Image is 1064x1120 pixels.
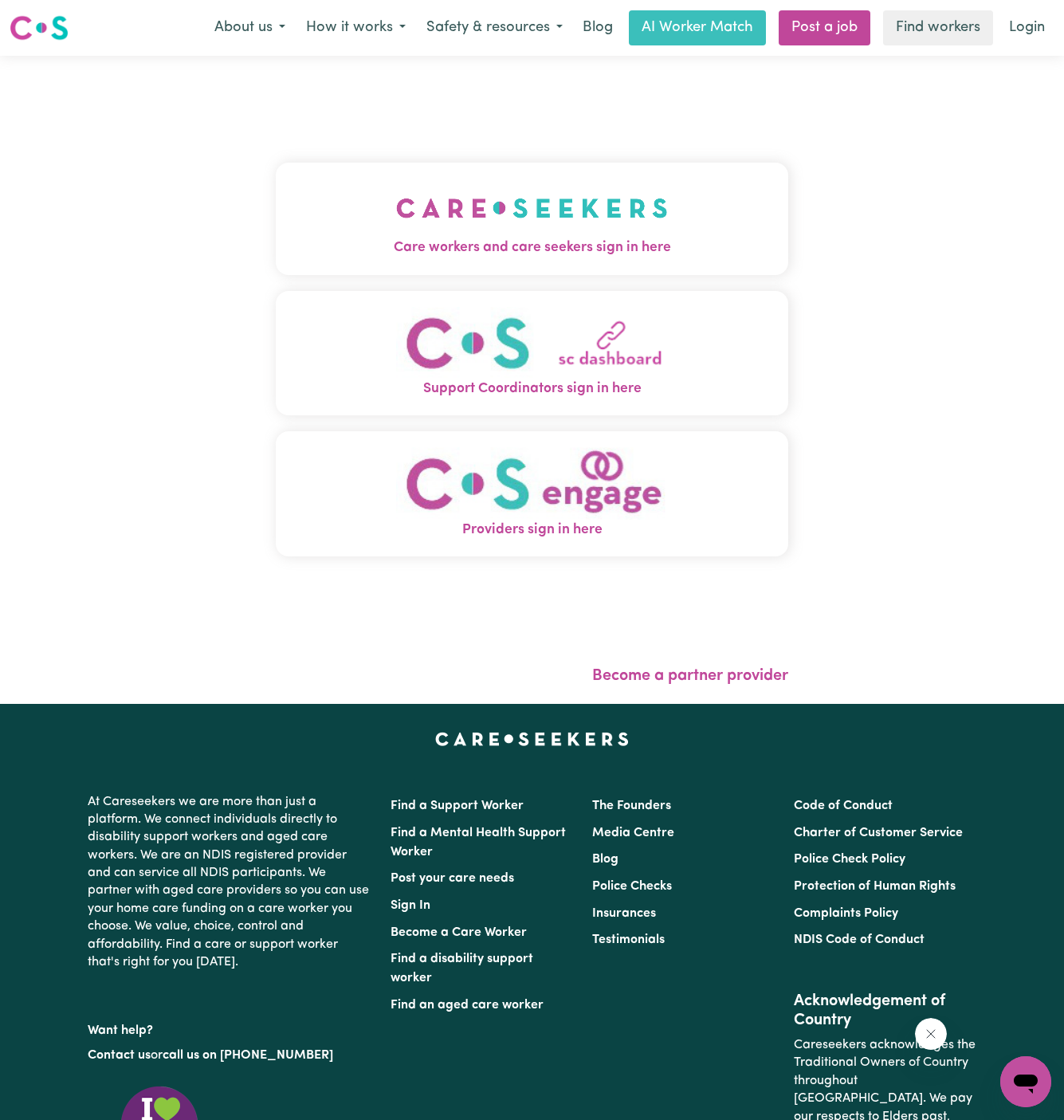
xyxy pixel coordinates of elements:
a: Login [999,10,1054,45]
button: How it works [296,11,416,45]
a: AI Worker Match [629,10,766,45]
a: Media Centre [592,827,674,839]
a: Sign In [391,899,430,912]
a: Find a Support Worker [391,800,524,812]
img: Careseekers logo [10,14,69,42]
a: Code of Conduct [794,800,893,812]
a: Blog [573,10,622,45]
p: Want help? [88,1016,371,1039]
p: At Careseekers we are more than just a platform. We connect individuals directly to disability su... [88,787,371,978]
a: Find a Mental Health Support Worker [391,827,566,859]
button: Safety & resources [416,11,573,45]
a: Insurances [592,907,656,920]
a: Careseekers logo [10,10,69,46]
a: Blog [592,853,618,866]
a: Find an aged care worker [391,999,544,1012]
a: Testimonials [592,933,665,946]
iframe: Button to launch messaging window [1000,1056,1051,1107]
a: Post your care needs [391,872,514,885]
a: Post a job [779,10,870,45]
span: Need any help? [10,11,96,24]
button: About us [204,11,296,45]
a: Contact us [88,1049,151,1062]
a: call us on [PHONE_NUMBER] [163,1049,333,1062]
span: Support Coordinators sign in here [276,379,789,399]
span: Providers sign in here [276,520,789,540]
a: Protection of Human Rights [794,880,956,893]
a: NDIS Code of Conduct [794,933,925,946]
a: Become a partner provider [592,668,788,684]
button: Providers sign in here [276,431,789,556]
button: Support Coordinators sign in here [276,291,789,416]
a: Police Checks [592,880,672,893]
a: Careseekers home page [435,733,629,745]
a: Charter of Customer Service [794,827,963,839]
a: The Founders [592,800,671,812]
a: Become a Care Worker [391,926,527,939]
a: Complaints Policy [794,907,898,920]
a: Find workers [883,10,993,45]
a: Find a disability support worker [391,953,533,984]
span: Care workers and care seekers sign in here [276,238,789,258]
button: Care workers and care seekers sign in here [276,163,789,274]
a: Police Check Policy [794,853,905,866]
h2: Acknowledgement of Country [794,992,976,1030]
iframe: Close message [915,1018,947,1050]
p: or [88,1040,371,1071]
